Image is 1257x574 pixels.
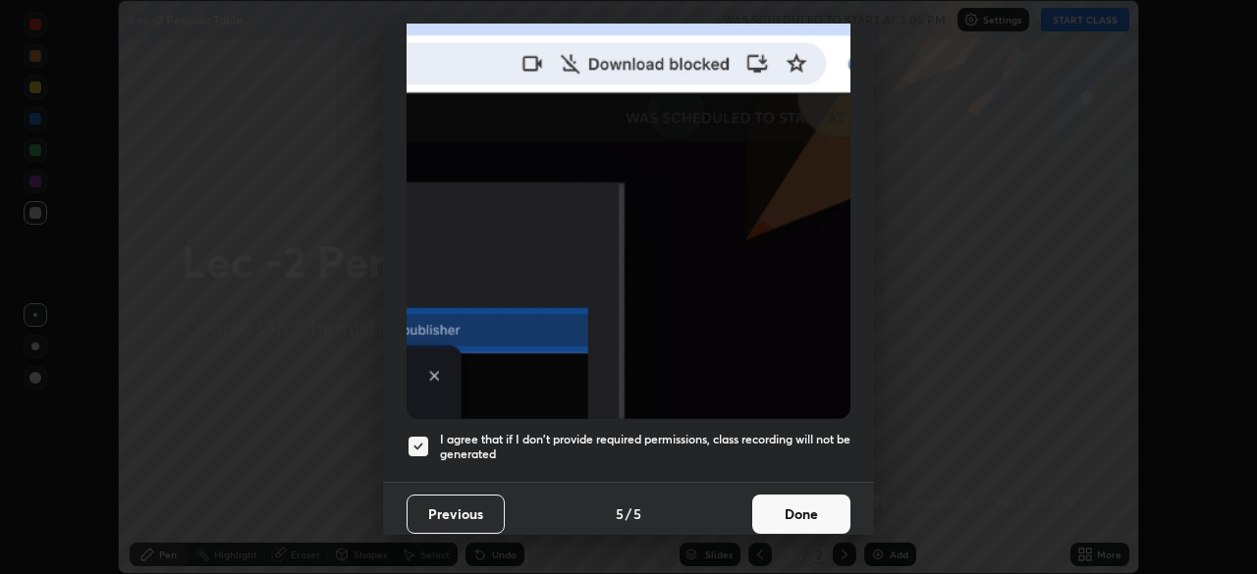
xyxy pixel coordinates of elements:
[616,503,624,524] h4: 5
[633,503,641,524] h4: 5
[440,432,850,462] h5: I agree that if I don't provide required permissions, class recording will not be generated
[752,495,850,534] button: Done
[626,503,631,524] h4: /
[407,495,505,534] button: Previous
